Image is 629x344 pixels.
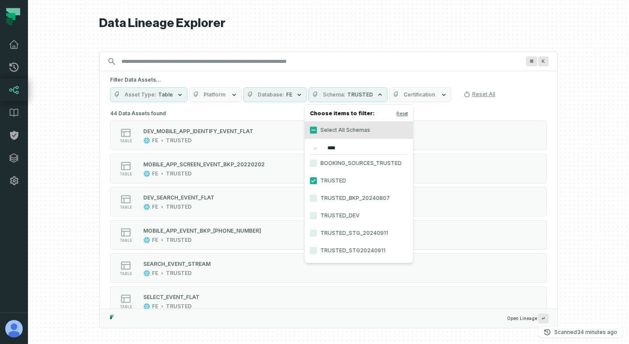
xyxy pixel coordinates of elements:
button: Certification [389,87,451,102]
button: tableFETRUSTED [110,154,547,183]
div: TRUSTED [166,237,192,244]
label: TRUSTED_DEV [305,207,413,224]
div: FE [152,203,158,210]
button: Reset [397,110,408,117]
span: Press ↵ to add a new Data Asset to the graph [538,313,549,323]
span: table [120,238,132,243]
button: TRUSTED_BKP_20240807 [310,195,317,202]
div: Suggestions [100,107,557,309]
span: Open Lineage [507,313,549,323]
span: table [120,305,132,309]
h5: Filter Data Assets... [110,76,547,83]
div: TRUSTED [166,137,192,144]
span: table [120,172,132,176]
span: Asset Type [124,91,156,98]
div: FE [152,303,158,310]
span: Press ⌘ + K to focus the search bar [526,56,537,66]
button: Scanned[DATE] 11:01:51 [539,327,622,337]
div: DEV_SEARCH_EVENT_FLAT [143,194,214,201]
button: Select All Schemas [310,127,317,134]
label: Select All Schemas [305,121,413,139]
span: TRUSTED [347,91,373,98]
button: Clear [312,145,319,152]
button: TRUSTED [310,177,317,184]
span: FE [286,91,292,98]
span: table [120,272,132,276]
button: BOOKING_SOURCES_TRUSTED [310,160,317,167]
span: Table [158,91,173,98]
div: TRUSTED [166,170,192,177]
div: TRUSTED [166,270,192,277]
span: Schema [323,91,346,98]
label: TRUSTED_STG20240911 [305,242,413,259]
label: BOOKING_SOURCES_TRUSTED [305,155,413,172]
span: Platform [204,91,225,98]
button: DatabaseFE [243,87,307,102]
div: FE [152,170,158,177]
button: TRUSTED_STG20240911 [310,247,317,254]
div: FE [152,137,158,144]
div: TRUSTED [166,203,192,210]
div: MOBILE_APP_EVENT_BKP_[PHONE_NUMBER] [143,227,261,234]
button: tableFETRUSTED [110,120,547,150]
button: tableFETRUSTED [110,220,547,250]
div: SEARCH_EVENT_STREAM [143,261,211,267]
button: Reset All [460,87,499,101]
label: TRUSTED [305,172,413,189]
button: tableFETRUSTED [110,187,547,217]
button: Platform [189,87,242,102]
button: Asset TypeTable [110,87,187,102]
h1: Data Lineage Explorer [99,16,558,31]
div: SELECT_EVENT_FLAT [143,294,200,300]
h4: Choose items to filter: [305,108,413,121]
span: Database [258,91,284,98]
div: FE [152,270,158,277]
div: TRUSTED [166,303,192,310]
span: Certification [404,91,435,98]
span: table [120,139,132,143]
button: tableFETRUSTED [110,286,547,316]
div: FE [152,237,158,244]
span: Press ⌘ + K to focus the search bar [538,56,549,66]
relative-time: Aug 29, 2025, 11:01 AM GMT+2 [577,329,617,335]
img: avatar of Iñigo Hernaez [5,320,23,337]
label: TRUSTED_BKP_20240807 [305,189,413,207]
button: TRUSTED_DEV [310,212,317,219]
button: tableFETRUSTED [110,253,547,283]
p: Scanned [554,328,617,337]
div: MOBILE_APP_SCREEN_EVENT_BKP_20220202 [143,161,265,168]
button: TRUSTED_STG_20240911 [310,230,317,237]
span: table [120,205,132,210]
button: SchemaTRUSTED [308,87,387,102]
div: DEV_MOBILE_APP_IDENTIFY_EVENT_FLAT [143,128,253,134]
label: TRUSTED_STG_20240911 [305,224,413,242]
